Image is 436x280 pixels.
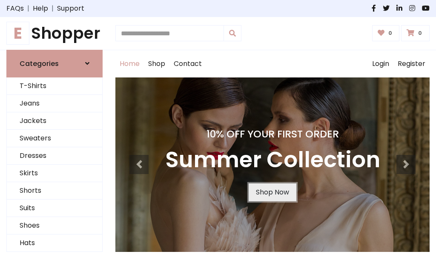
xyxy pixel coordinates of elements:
a: Register [393,50,430,77]
span: E [6,22,29,45]
a: Shoes [7,217,102,234]
h4: 10% Off Your First Order [165,128,380,140]
span: | [24,3,33,14]
h6: Categories [20,60,59,68]
a: Dresses [7,147,102,165]
h1: Shopper [6,24,103,43]
a: Hats [7,234,102,252]
a: Login [368,50,393,77]
a: 0 [372,25,400,41]
a: Support [57,3,84,14]
a: Home [115,50,144,77]
a: T-Shirts [7,77,102,95]
a: Shop Now [249,183,296,201]
a: 0 [401,25,430,41]
a: Contact [169,50,206,77]
a: Jeans [7,95,102,112]
a: Skirts [7,165,102,182]
span: 0 [416,29,424,37]
a: Shorts [7,182,102,200]
a: FAQs [6,3,24,14]
span: | [48,3,57,14]
h3: Summer Collection [165,147,380,173]
a: Sweaters [7,130,102,147]
a: EShopper [6,24,103,43]
span: 0 [386,29,394,37]
a: Suits [7,200,102,217]
a: Shop [144,50,169,77]
a: Categories [6,50,103,77]
a: Help [33,3,48,14]
a: Jackets [7,112,102,130]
